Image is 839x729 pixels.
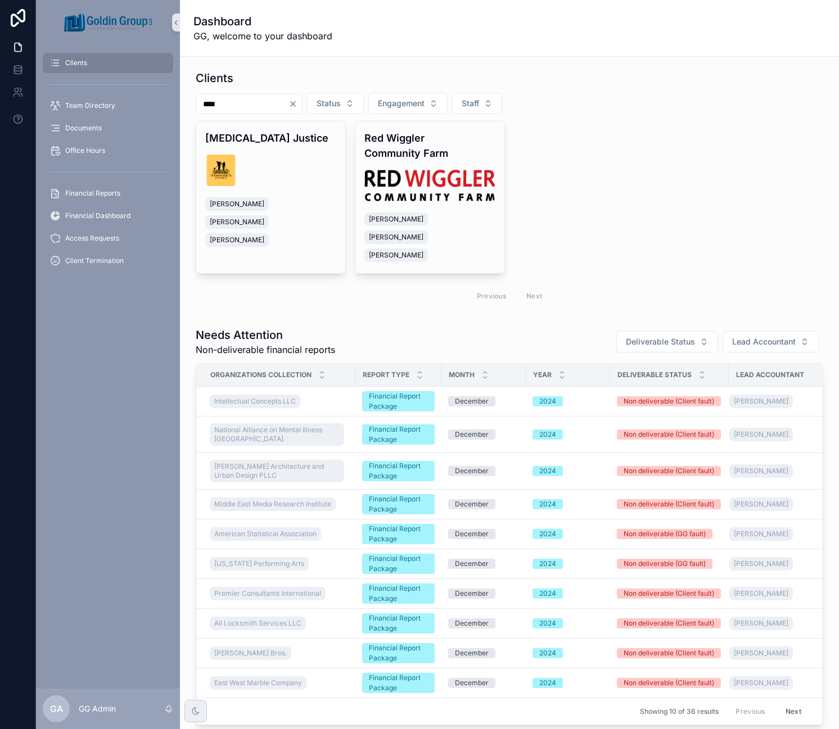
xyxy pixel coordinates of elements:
div: Financial Report Package [369,554,428,574]
span: Staff [462,98,479,109]
div: 2024 [539,396,556,406]
a: Non deliverable (Client fault) [617,678,722,688]
a: Middle East Media Research Institute [210,495,349,513]
a: Red Wiggler Community Farmlogo.png[PERSON_NAME][PERSON_NAME][PERSON_NAME] [355,121,505,274]
a: [PERSON_NAME] [729,585,808,603]
div: 2024 [539,499,556,509]
a: [PERSON_NAME] [729,392,808,410]
div: December [455,588,489,599]
a: 2024 [533,618,603,628]
a: Clients [43,53,173,73]
button: Clear [288,99,302,108]
div: Financial Report Package [369,613,428,633]
a: East West Marble Company [210,674,349,692]
span: Report Type [363,370,409,379]
span: National Alliance on Mental Illness [GEOGRAPHIC_DATA] [214,425,340,443]
a: Non deliverable (GG fault) [617,559,722,569]
span: American Statistical Association [214,529,317,538]
a: 2024 [533,429,603,440]
div: Financial Report Package [369,494,428,514]
span: [PERSON_NAME] [734,397,788,406]
div: December [455,559,489,569]
button: Select Button [616,331,718,352]
a: December [448,678,519,688]
span: Team Directory [65,101,115,110]
a: Non deliverable (Client fault) [617,588,722,599]
a: American Statistical Association [210,525,349,543]
a: Financial Report Package [362,643,435,663]
a: December [448,618,519,628]
a: Financial Report Package [362,554,435,574]
span: Showing 10 of 36 results [640,707,719,716]
a: [PERSON_NAME] Architecture and Urban Design PLLC [210,460,344,482]
a: [PERSON_NAME] [729,462,808,480]
a: Non deliverable (Client fault) [617,499,722,509]
span: Financial Dashboard [65,211,130,220]
div: Non deliverable (Client fault) [624,396,714,406]
div: Non deliverable (Client fault) [624,678,714,688]
a: [PERSON_NAME] Bros. [210,646,291,660]
a: Financial Report Package [362,583,435,604]
a: Financial Report Package [362,424,435,445]
div: scrollable content [36,45,180,286]
a: Financial Report Package [362,673,435,693]
span: Deliverable Status [617,370,692,379]
span: [US_STATE] Performing Arts [214,559,304,568]
a: National Alliance on Mental Illness [GEOGRAPHIC_DATA] [210,423,344,446]
img: App logo [64,13,152,31]
button: Next [778,703,809,720]
span: [PERSON_NAME] [369,251,423,260]
div: Non deliverable (Client fault) [624,588,714,599]
span: Deliverable Status [626,336,695,347]
a: [PERSON_NAME] [729,525,808,543]
a: [PERSON_NAME] [729,676,793,690]
a: National Alliance on Mental Illness [GEOGRAPHIC_DATA] [210,421,349,448]
div: Non deliverable (Client fault) [624,466,714,476]
a: [MEDICAL_DATA] Justicelogo.svg[PERSON_NAME][PERSON_NAME][PERSON_NAME] [196,121,346,274]
a: American Statistical Association [210,527,321,541]
a: Documents [43,118,173,138]
a: [PERSON_NAME] [729,497,793,511]
a: Financial Report Package [362,494,435,514]
a: [PERSON_NAME] [729,557,793,570]
a: 2024 [533,588,603,599]
a: [PERSON_NAME] Architecture and Urban Design PLLC [210,458,349,485]
a: 2024 [533,396,603,406]
span: Organizations collection [210,370,312,379]
a: Financial Dashboard [43,206,173,226]
a: 2024 [533,529,603,539]
span: Premier Consultants International [214,589,321,598]
div: Non deliverable (GG fault) [624,559,706,569]
h4: Red Wiggler Community Farm [364,130,495,161]
span: [PERSON_NAME] [734,500,788,509]
span: Client Termination [65,256,124,265]
div: December [455,618,489,628]
div: Financial Report Package [369,643,428,663]
a: Middle East Media Research Institute [210,497,336,511]
a: [PERSON_NAME] [729,428,793,441]
a: 2024 [533,466,603,476]
a: [PERSON_NAME] [729,425,808,443]
a: Financial Reports [43,183,173,203]
a: All Locksmith Services LLC [210,614,349,632]
span: GG, welcome to your dashboard [193,29,332,43]
span: Lead Accountant [736,370,804,379]
a: Intellectual Concepts LLC [210,395,300,408]
div: Non deliverable (Client fault) [624,499,714,509]
div: Financial Report Package [369,391,428,411]
div: 2024 [539,678,556,688]
div: 2024 [539,588,556,599]
span: [PERSON_NAME] [734,589,788,598]
button: Select Button [452,93,502,114]
span: [PERSON_NAME] [734,430,788,439]
span: East West Marble Company [214,678,302,687]
a: [PERSON_NAME] [729,644,808,662]
div: December [455,396,489,406]
span: [PERSON_NAME] Architecture and Urban Design PLLC [214,462,340,480]
a: 2024 [533,678,603,688]
a: December [448,396,519,406]
span: Non-deliverable financial reports [196,343,335,356]
div: 2024 [539,618,556,628]
a: Intellectual Concepts LLC [210,392,349,410]
a: Non deliverable (Client fault) [617,396,722,406]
